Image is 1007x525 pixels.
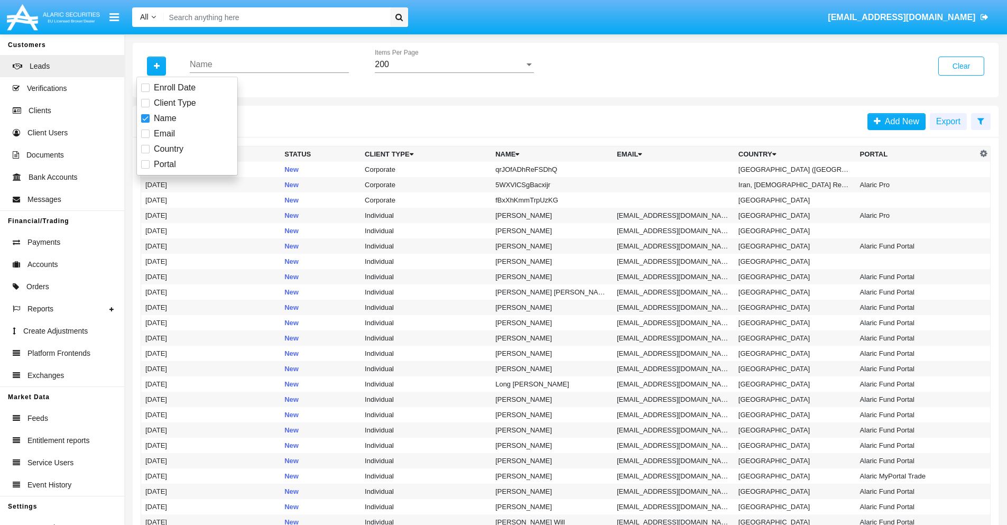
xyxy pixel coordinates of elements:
[361,499,491,514] td: Individual
[27,457,73,468] span: Service Users
[613,269,734,284] td: [EMAIL_ADDRESS][DOMAIN_NAME]
[613,330,734,346] td: [EMAIL_ADDRESS][DOMAIN_NAME]
[280,422,361,438] td: New
[734,330,856,346] td: [GEOGRAPHIC_DATA]
[280,162,361,177] td: New
[613,238,734,254] td: [EMAIL_ADDRESS][DOMAIN_NAME]
[856,392,977,407] td: Alaric Fund Portal
[361,422,491,438] td: Individual
[280,177,361,192] td: New
[27,237,60,248] span: Payments
[491,254,613,269] td: [PERSON_NAME]
[141,484,281,499] td: [DATE]
[27,303,53,315] span: Reports
[280,284,361,300] td: New
[734,254,856,269] td: [GEOGRAPHIC_DATA]
[361,177,491,192] td: Corporate
[613,468,734,484] td: [EMAIL_ADDRESS][DOMAIN_NAME]
[141,223,281,238] td: [DATE]
[361,192,491,208] td: Corporate
[5,2,101,33] img: Logo image
[613,146,734,162] th: Email
[491,300,613,315] td: [PERSON_NAME]
[734,177,856,192] td: Iran, [DEMOGRAPHIC_DATA] Republic of
[613,484,734,499] td: [EMAIL_ADDRESS][DOMAIN_NAME]
[27,83,67,94] span: Verifications
[613,315,734,330] td: [EMAIL_ADDRESS][DOMAIN_NAME]
[280,407,361,422] td: New
[491,346,613,361] td: [PERSON_NAME]
[164,7,386,27] input: Search
[734,361,856,376] td: [GEOGRAPHIC_DATA]
[280,346,361,361] td: New
[361,484,491,499] td: Individual
[141,346,281,361] td: [DATE]
[361,468,491,484] td: Individual
[280,376,361,392] td: New
[828,13,975,22] span: [EMAIL_ADDRESS][DOMAIN_NAME]
[361,346,491,361] td: Individual
[361,254,491,269] td: Individual
[856,484,977,499] td: Alaric Fund Portal
[280,300,361,315] td: New
[361,453,491,468] td: Individual
[361,407,491,422] td: Individual
[491,422,613,438] td: [PERSON_NAME]
[491,361,613,376] td: [PERSON_NAME]
[734,453,856,468] td: [GEOGRAPHIC_DATA]
[23,326,88,337] span: Create Adjustments
[491,223,613,238] td: [PERSON_NAME]
[141,254,281,269] td: [DATE]
[280,208,361,223] td: New
[491,330,613,346] td: [PERSON_NAME]
[29,172,78,183] span: Bank Accounts
[867,113,926,130] a: Add New
[856,208,977,223] td: Alaric Pro
[141,422,281,438] td: [DATE]
[936,117,960,126] span: Export
[361,376,491,392] td: Individual
[491,376,613,392] td: Long [PERSON_NAME]
[734,315,856,330] td: [GEOGRAPHIC_DATA]
[361,300,491,315] td: Individual
[491,162,613,177] td: qrJOfADhReFSDhQ
[154,143,183,155] span: Country
[734,407,856,422] td: [GEOGRAPHIC_DATA]
[491,284,613,300] td: [PERSON_NAME] [PERSON_NAME]
[856,361,977,376] td: Alaric Fund Portal
[856,453,977,468] td: Alaric Fund Portal
[280,453,361,468] td: New
[141,208,281,223] td: [DATE]
[491,407,613,422] td: [PERSON_NAME]
[361,238,491,254] td: Individual
[141,330,281,346] td: [DATE]
[280,223,361,238] td: New
[613,438,734,453] td: [EMAIL_ADDRESS][DOMAIN_NAME]
[491,392,613,407] td: [PERSON_NAME]
[141,407,281,422] td: [DATE]
[30,61,50,72] span: Leads
[491,238,613,254] td: [PERSON_NAME]
[280,484,361,499] td: New
[361,284,491,300] td: Individual
[734,346,856,361] td: [GEOGRAPHIC_DATA]
[141,284,281,300] td: [DATE]
[856,438,977,453] td: Alaric Fund Portal
[27,127,68,139] span: Client Users
[613,361,734,376] td: [EMAIL_ADDRESS][DOMAIN_NAME]
[856,499,977,514] td: Alaric Fund Portal
[491,484,613,499] td: [PERSON_NAME]
[361,392,491,407] td: Individual
[613,346,734,361] td: [EMAIL_ADDRESS][DOMAIN_NAME]
[930,113,967,130] button: Export
[154,127,175,140] span: Email
[132,12,164,23] a: All
[27,194,61,205] span: Messages
[280,468,361,484] td: New
[361,223,491,238] td: Individual
[141,361,281,376] td: [DATE]
[154,158,176,171] span: Portal
[613,300,734,315] td: [EMAIL_ADDRESS][DOMAIN_NAME]
[734,146,856,162] th: Country
[491,269,613,284] td: [PERSON_NAME]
